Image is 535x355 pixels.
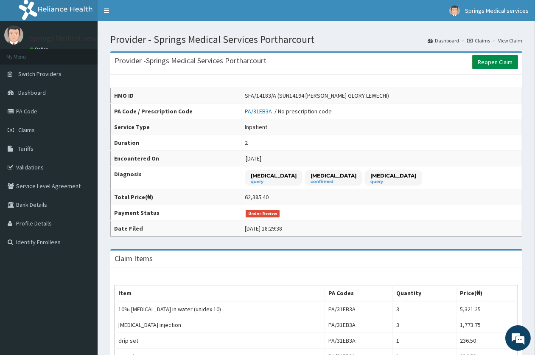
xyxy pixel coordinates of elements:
th: Item [115,285,325,301]
img: d_794563401_company_1708531726252_794563401 [16,42,34,64]
span: Dashboard [18,89,46,96]
small: query [251,180,297,184]
div: Minimize live chat window [139,4,160,25]
p: [MEDICAL_DATA] [311,172,356,179]
td: 10% [MEDICAL_DATA] in water (unidex 10) [115,301,325,317]
td: 3 [393,301,457,317]
th: Date Filed [111,221,241,237]
span: Switch Providers [18,70,62,78]
p: [MEDICAL_DATA] [370,172,416,179]
textarea: Type your message and hit 'Enter' [4,232,162,262]
a: Claims [467,37,490,44]
th: Total Price(₦) [111,189,241,205]
p: [MEDICAL_DATA] [251,172,297,179]
h3: Claim Items [115,255,153,262]
a: View Claim [498,37,522,44]
a: Dashboard [428,37,459,44]
th: Duration [111,135,241,151]
td: PA/31EB3A [325,301,392,317]
th: Encountered On [111,151,241,166]
span: Under Review [246,210,280,217]
small: confirmed [311,180,356,184]
a: PA/31EB3A [245,107,275,115]
div: Inpatient [245,123,267,131]
div: SFA/14183/A (SUN14194 [PERSON_NAME] GLORY LEWECHI) [245,91,389,100]
th: Payment Status [111,205,241,221]
span: Springs Medical services [465,7,529,14]
div: 62,385.40 [245,193,269,201]
h1: Provider - Springs Medical Services Portharcourt [110,34,522,45]
td: 1,773.75 [457,317,518,333]
th: PA Code / Prescription Code [111,104,241,119]
p: Springs Medical services [30,34,110,42]
img: User Image [4,25,23,45]
td: 1 [393,333,457,349]
th: HMO ID [111,88,241,104]
td: drip set [115,333,325,349]
th: Quantity [393,285,457,301]
div: [DATE] 18:29:38 [245,224,282,233]
td: PA/31EB3A [325,333,392,349]
th: Price(₦) [457,285,518,301]
th: Diagnosis [111,166,241,189]
div: / No prescription code [245,107,332,116]
img: User Image [449,6,460,16]
div: 2 [245,138,248,147]
td: 5,321.25 [457,301,518,317]
div: Chat with us now [44,48,143,59]
h3: Provider - Springs Medical Services Portharcourt [115,57,266,65]
small: query [370,180,416,184]
td: 236.50 [457,333,518,349]
span: Claims [18,126,35,134]
td: PA/31EB3A [325,317,392,333]
th: Service Type [111,119,241,135]
td: 3 [393,317,457,333]
span: [DATE] [246,155,261,162]
span: Tariffs [18,145,34,152]
a: Online [30,46,50,52]
a: Reopen Claim [472,55,518,69]
td: [MEDICAL_DATA] injection [115,317,325,333]
th: PA Codes [325,285,392,301]
span: We're online! [49,107,117,193]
